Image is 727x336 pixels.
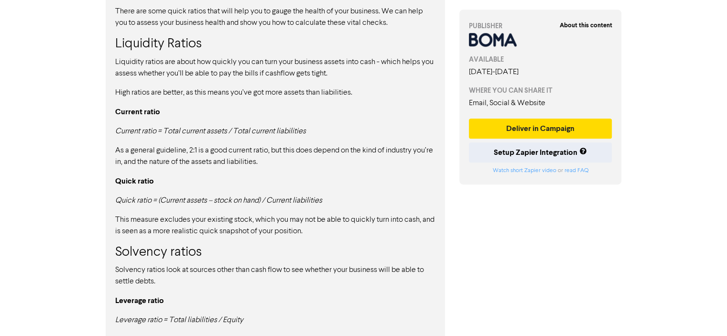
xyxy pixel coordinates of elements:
[469,142,612,163] button: Setup Zapier Integration
[469,54,612,65] div: AVAILABLE
[469,98,612,109] div: Email, Social & Website
[469,66,612,78] div: [DATE] - [DATE]
[115,214,435,237] p: This measure excludes your existing stock, which you may not be able to quickly turn into cash, a...
[559,22,612,29] strong: About this content
[469,21,612,31] div: PUBLISHER
[564,168,588,173] a: read FAQ
[115,128,306,135] em: Current ratio = Total current assets / Total current liabilities
[115,176,154,186] strong: Quick ratio
[115,264,435,287] p: Solvency ratios look at sources other than cash flow to see whether your business will be able to...
[115,197,322,205] em: Quick ratio = (Current assets – stock on hand) / Current liabilities
[469,86,612,96] div: WHERE YOU CAN SHARE IT
[469,166,612,175] div: or
[115,296,164,305] strong: Leverage ratio
[115,87,435,98] p: High ratios are better, as this means you’ve got more assets than liabilities.
[469,119,612,139] button: Deliver in Campaign
[115,107,160,117] strong: Current ratio
[115,6,435,29] p: There are some quick ratios that will help you to gauge the health of your business. We can help ...
[115,245,435,261] h3: Solvency ratios
[492,168,556,173] a: Watch short Zapier video
[115,36,435,53] h3: Liquidity Ratios
[115,316,243,324] em: Leverage ratio = Total liabilities / Equity
[115,56,435,79] p: Liquidity ratios are about how quickly you can turn your business assets into cash - which helps ...
[115,145,435,168] p: As a general guideline, 2:1 is a good current ratio, but this does depend on the kind of industry...
[679,290,727,336] iframe: Chat Widget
